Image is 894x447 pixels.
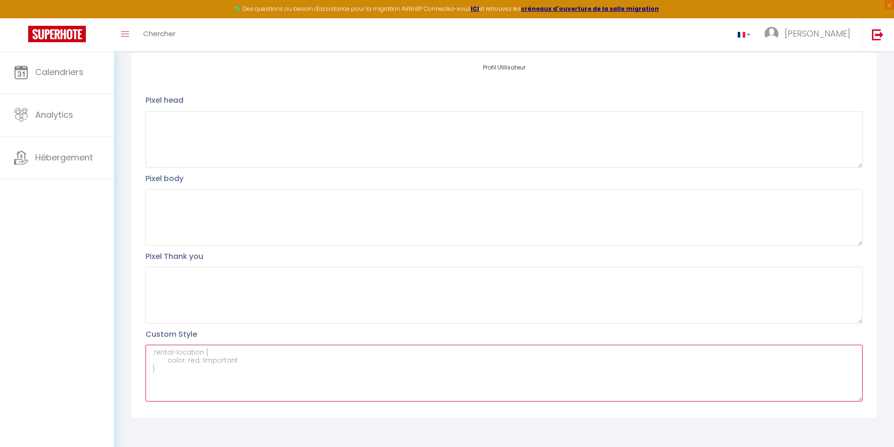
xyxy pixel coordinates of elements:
img: ... [764,27,779,41]
a: ICI [471,5,479,13]
img: logout [872,29,884,40]
span: Analytics [35,109,73,121]
a: Chercher [136,18,183,51]
img: Super Booking [28,26,86,42]
h4: Profil Utilisateur [145,64,863,71]
p: Custom Style [145,328,863,340]
p: Pixel head [145,94,863,106]
p: Pixel body [145,173,863,184]
a: créneaux d'ouverture de la salle migration [521,5,659,13]
p: Pixel Thank you [145,250,863,262]
span: [PERSON_NAME] [785,28,850,39]
span: Chercher [143,29,176,38]
button: Ouvrir le widget de chat LiveChat [8,4,36,32]
span: Hébergement [35,152,93,163]
a: ... [PERSON_NAME] [757,18,862,51]
span: Calendriers [35,66,84,78]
